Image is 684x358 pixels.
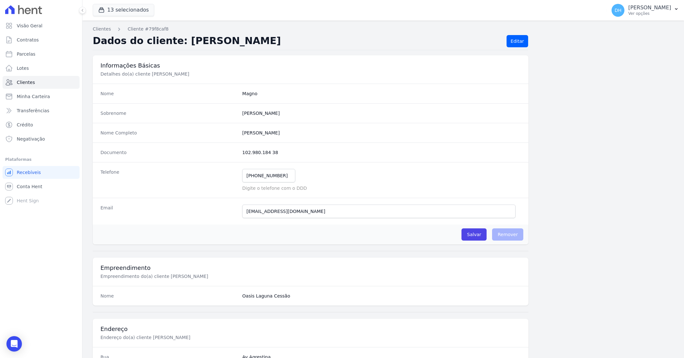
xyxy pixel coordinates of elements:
[17,107,49,114] span: Transferências
[100,62,521,69] h3: Informações Básicas
[100,205,237,218] dt: Email
[614,8,621,13] span: DH
[17,183,42,190] span: Conta Hent
[3,19,80,32] a: Visão Geral
[3,90,80,103] a: Minha Carteira
[17,122,33,128] span: Crédito
[100,325,521,333] h3: Endereço
[100,334,317,341] p: Endereço do(a) cliente [PERSON_NAME]
[100,264,521,272] h3: Empreendimento
[242,130,521,136] dd: [PERSON_NAME]
[93,4,154,16] button: 13 selecionados
[100,71,317,77] p: Detalhes do(a) cliente [PERSON_NAME]
[3,33,80,46] a: Contratos
[100,293,237,299] dt: Nome
[3,133,80,145] a: Negativação
[507,35,528,47] a: Editar
[17,23,43,29] span: Visão Geral
[100,130,237,136] dt: Nome Completo
[492,228,523,241] span: Remover
[242,90,521,97] dd: Magno
[5,156,77,163] div: Plataformas
[17,51,35,57] span: Parcelas
[100,110,237,116] dt: Sobrenome
[128,26,168,32] a: Cliente #79f8caf8
[93,26,674,32] nav: Breadcrumb
[606,1,684,19] button: DH [PERSON_NAME] Ver opções
[100,90,237,97] dt: Nome
[100,149,237,156] dt: Documento
[93,26,111,32] a: Clientes
[3,118,80,131] a: Crédito
[242,149,521,156] dd: 102.980.184 38
[17,93,50,100] span: Minha Carteira
[3,48,80,60] a: Parcelas
[461,228,487,241] input: Salvar
[3,62,80,75] a: Lotes
[93,35,501,47] h2: Dados do cliente: [PERSON_NAME]
[3,166,80,179] a: Recebíveis
[6,336,22,352] div: Open Intercom Messenger
[242,293,521,299] dd: Oasis Laguna Cessão
[242,185,521,191] p: Digite o telefone com o DDD
[17,37,39,43] span: Contratos
[17,65,29,71] span: Lotes
[3,104,80,117] a: Transferências
[242,110,521,116] dd: [PERSON_NAME]
[3,76,80,89] a: Clientes
[100,273,317,280] p: Empreendimento do(a) cliente [PERSON_NAME]
[3,180,80,193] a: Conta Hent
[17,136,45,142] span: Negativação
[628,5,671,11] p: [PERSON_NAME]
[100,169,237,191] dt: Telefone
[17,169,41,176] span: Recebíveis
[17,79,35,86] span: Clientes
[628,11,671,16] p: Ver opções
